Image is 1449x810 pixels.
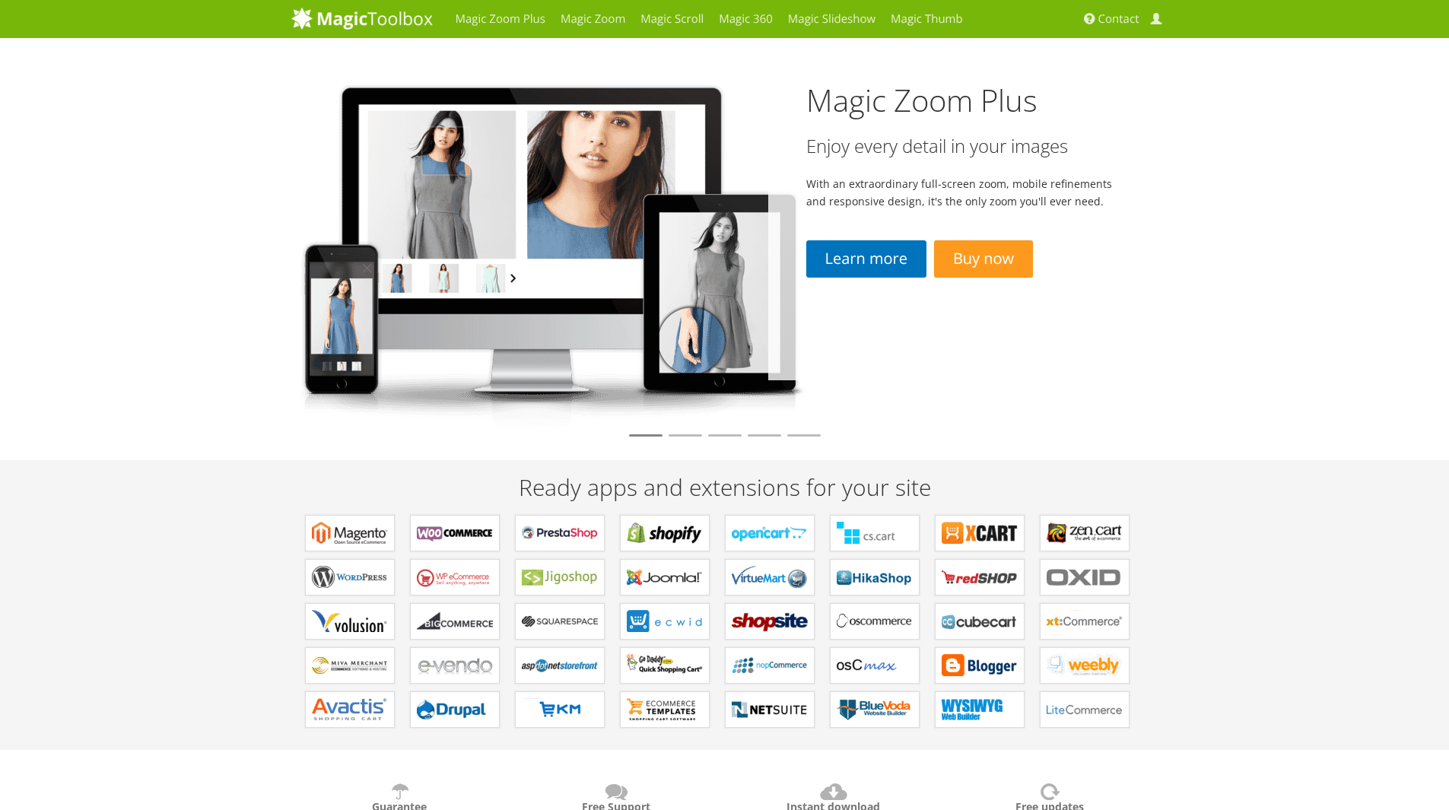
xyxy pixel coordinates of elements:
b: Extensions for Avactis [312,698,388,721]
a: Extensions for nopCommerce [725,647,815,684]
span: Contact [1098,11,1139,27]
a: Add-ons for CS-Cart [830,515,920,551]
a: Extensions for xt:Commerce [1040,603,1130,640]
a: Extensions for ShopSite [725,603,815,640]
b: Extensions for Squarespace [522,610,598,633]
a: Apps for Shopify [620,515,710,551]
a: Extensions for OXID [1040,559,1130,596]
a: Extensions for Magento [305,515,395,551]
b: Extensions for nopCommerce [732,654,808,677]
b: Add-ons for CS-Cart [837,522,913,545]
b: Plugins for WP e-Commerce [417,566,493,589]
b: Extensions for ecommerce Templates [627,698,703,721]
img: MagicToolbox.com - Image tools for your website [291,7,433,30]
b: Extensions for BlueVoda [837,698,913,721]
b: Add-ons for osCommerce [837,610,913,633]
b: Modules for OpenCart [732,522,808,545]
a: Extensions for Volusion [305,603,395,640]
a: Modules for Drupal [410,691,500,728]
b: Extensions for Miva Merchant [312,654,388,677]
a: Extensions for e-vendo [410,647,500,684]
a: Extensions for AspDotNetStorefront [515,647,605,684]
b: Components for redSHOP [942,566,1018,589]
b: Plugins for CubeCart [942,610,1018,633]
b: Extensions for xt:Commerce [1047,610,1123,633]
b: Extensions for EKM [522,698,598,721]
a: Extensions for NetSuite [725,691,815,728]
img: magiczoomplus2-tablet.png [291,72,807,427]
a: Extensions for GoDaddy Shopping Cart [620,647,710,684]
b: Components for VirtueMart [732,566,808,589]
a: Add-ons for osCommerce [830,603,920,640]
b: Extensions for WYSIWYG [942,698,1018,721]
a: Components for Joomla [620,559,710,596]
b: Plugins for Jigoshop [522,566,598,589]
b: Extensions for Blogger [942,654,1018,677]
b: Extensions for GoDaddy Shopping Cart [627,654,703,677]
b: Plugins for Zen Cart [1047,522,1123,545]
b: Extensions for Volusion [312,610,388,633]
b: Add-ons for osCMax [837,654,913,677]
a: Modules for OpenCart [725,515,815,551]
a: Plugins for WooCommerce [410,515,500,551]
b: Modules for PrestaShop [522,522,598,545]
a: Extensions for BlueVoda [830,691,920,728]
b: Apps for Shopify [627,522,703,545]
b: Extensions for NetSuite [732,698,808,721]
a: Learn more [806,240,926,278]
h3: Enjoy every detail in your images [806,136,1120,156]
a: Plugins for Jigoshop [515,559,605,596]
b: Extensions for ShopSite [732,610,808,633]
a: Extensions for Weebly [1040,647,1130,684]
b: Modules for X-Cart [942,522,1018,545]
b: Extensions for ECWID [627,610,703,633]
a: Extensions for Avactis [305,691,395,728]
b: Extensions for Weebly [1047,654,1123,677]
a: Extensions for Miva Merchant [305,647,395,684]
b: Components for HikaShop [837,566,913,589]
b: Extensions for AspDotNetStorefront [522,654,598,677]
a: Extensions for EKM [515,691,605,728]
a: Buy now [934,240,1033,278]
a: Components for VirtueMart [725,559,815,596]
a: Modules for X-Cart [935,515,1025,551]
a: Modules for LiteCommerce [1040,691,1130,728]
a: Modules for PrestaShop [515,515,605,551]
b: Components for Joomla [627,566,703,589]
a: Components for HikaShop [830,559,920,596]
a: Plugins for WP e-Commerce [410,559,500,596]
a: Plugins for WordPress [305,559,395,596]
p: With an extraordinary full-screen zoom, mobile refinements and responsive design, it's the only z... [806,175,1120,210]
a: Extensions for WYSIWYG [935,691,1025,728]
a: Extensions for Squarespace [515,603,605,640]
b: Extensions for e-vendo [417,654,493,677]
a: Components for redSHOP [935,559,1025,596]
b: Extensions for Magento [312,522,388,545]
h2: Ready apps and extensions for your site [291,475,1158,500]
a: Extensions for ecommerce Templates [620,691,710,728]
a: Apps for Bigcommerce [410,603,500,640]
b: Plugins for WooCommerce [417,522,493,545]
a: Magic Zoom Plus [806,79,1037,121]
b: Apps for Bigcommerce [417,610,493,633]
a: Add-ons for osCMax [830,647,920,684]
a: Extensions for Blogger [935,647,1025,684]
a: Plugins for Zen Cart [1040,515,1130,551]
b: Plugins for WordPress [312,566,388,589]
a: Extensions for ECWID [620,603,710,640]
b: Modules for LiteCommerce [1047,698,1123,721]
b: Extensions for OXID [1047,566,1123,589]
a: Plugins for CubeCart [935,603,1025,640]
b: Modules for Drupal [417,698,493,721]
